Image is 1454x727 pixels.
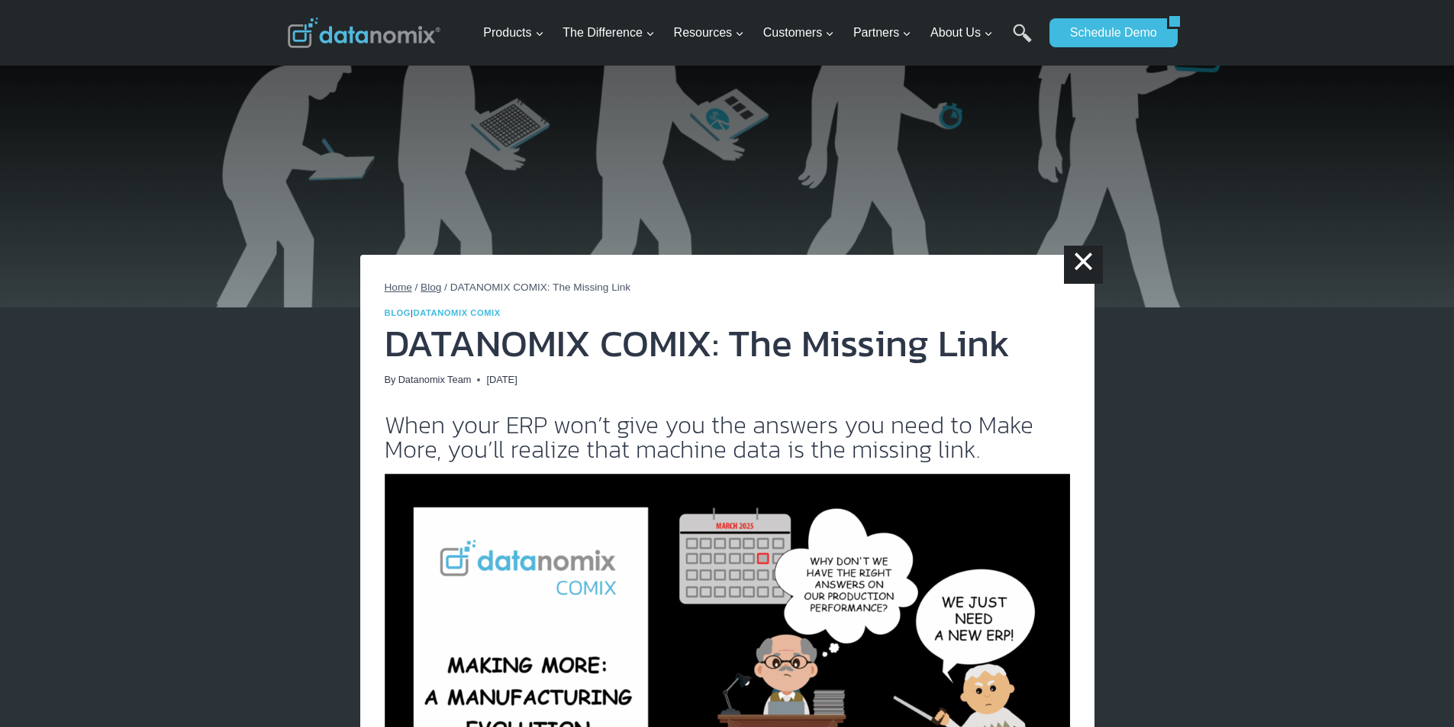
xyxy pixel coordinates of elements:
[385,308,411,317] a: Blog
[415,281,418,293] span: /
[1013,24,1032,58] a: Search
[385,308,501,317] span: |
[398,374,472,385] a: Datanomix Team
[444,281,447,293] span: /
[385,324,1070,362] h1: DATANOMIX COMIX: The Missing Link
[477,8,1042,58] nav: Primary Navigation
[421,281,441,293] a: Blog
[486,372,517,388] time: [DATE]
[483,23,543,43] span: Products
[385,279,1070,296] nav: Breadcrumbs
[385,413,1070,462] h2: When your ERP won’t give you the answers you need to Make More, you’ll realize that machine data ...
[450,281,630,293] span: DATANOMIX COMIX: The Missing Link
[763,23,834,43] span: Customers
[1064,246,1102,284] a: ×
[288,18,440,48] img: Datanomix
[853,23,911,43] span: Partners
[563,23,655,43] span: The Difference
[385,281,412,293] a: Home
[414,308,501,317] a: Datanomix Comix
[385,372,396,388] span: By
[1049,18,1167,47] a: Schedule Demo
[674,23,744,43] span: Resources
[930,23,993,43] span: About Us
